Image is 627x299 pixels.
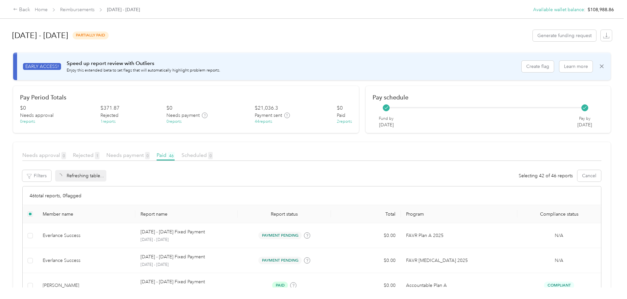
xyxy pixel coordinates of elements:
[337,119,352,125] div: 2 reports
[55,170,106,182] div: Refreshing table...
[22,170,51,182] button: Filters
[43,211,130,217] div: Member name
[157,152,175,158] span: Paid
[20,94,352,101] h2: Pay Period Totals
[406,232,512,239] p: FAVR Plan A 2025
[577,121,592,128] p: [DATE]
[517,248,601,273] td: N/A
[331,248,401,273] td: $0.00
[533,6,584,13] button: Available wallet balance
[584,6,585,13] span: :
[401,248,517,273] td: FAVR Plan B 2025
[258,257,302,264] span: payment pending
[577,116,592,122] p: Pay by
[590,262,627,299] iframe: Everlance-gr Chat Button Frame
[243,211,326,217] span: Report status
[100,104,119,112] div: $ 371.87
[67,59,220,68] p: Speed up report review with Outliers
[533,30,596,41] button: Generate funding request
[166,104,172,112] div: $ 0
[182,152,213,158] span: Scheduled
[517,223,601,248] td: N/A
[43,282,130,289] div: [PERSON_NAME]
[141,262,232,268] p: [DATE] - [DATE]
[12,28,68,43] h1: [DATE] - [DATE]
[23,63,61,70] span: EARLY ACCESS!
[22,152,66,158] span: Needs approval
[401,273,517,298] td: Accountable Plan A
[406,257,512,264] p: FAVR [MEDICAL_DATA] 2025
[20,112,54,119] span: Needs approval
[559,61,593,72] button: Learn more
[522,61,554,72] button: Create flag
[35,7,48,12] a: Home
[336,211,396,217] div: Total
[37,205,135,223] th: Member name
[141,287,232,293] p: [DATE] - [DATE]
[141,278,205,286] p: [DATE] - [DATE] Fixed Payment
[73,152,99,158] span: Rejected
[379,121,394,128] p: [DATE]
[577,170,601,182] button: Cancel
[523,211,596,217] span: Compliance status
[95,152,99,159] span: 1
[379,116,394,122] p: Fund by
[337,112,345,119] span: Paid
[331,273,401,298] td: $0.00
[67,68,220,74] p: Enjoy this extended beta to set flags that will automatically highlight problem reports.
[337,104,343,112] div: $ 0
[588,6,614,13] span: $108,988.86
[406,282,512,289] p: Accountable Plan A
[100,119,116,125] div: 1 reports
[60,7,95,12] a: Reimbursements
[331,223,401,248] td: $0.00
[519,172,573,179] span: Selecting 42 of 46 reports
[166,112,200,119] span: Needs payment
[141,228,205,236] p: [DATE] - [DATE] Fixed Payment
[43,257,130,264] div: Everlance Success
[208,152,213,159] span: 0
[43,232,130,239] div: Everlance Success
[145,152,150,159] span: 0
[141,237,232,243] p: [DATE] - [DATE]
[20,104,26,112] div: $ 0
[135,205,238,223] th: Report name
[106,152,150,158] span: Needs payment
[401,205,517,223] th: Program
[20,119,35,125] div: 0 reports
[255,104,278,112] div: $ 21,036.3
[401,223,517,248] td: FAVR Plan A 2025
[255,112,282,119] span: Payment sent
[100,112,119,119] span: Rejected
[272,282,288,289] span: paid
[23,186,601,205] div: 46 total reports, 0 flagged
[73,32,109,39] span: partially paid
[61,152,66,159] span: 0
[107,6,140,13] span: [DATE] - [DATE]
[168,152,175,159] span: 46
[166,119,182,125] div: 0 reports
[258,232,302,239] span: payment pending
[141,253,205,261] p: [DATE] - [DATE] Fixed Payment
[544,282,574,289] span: Compliant
[13,6,30,14] div: Back
[255,119,272,125] div: 44 reports
[373,94,604,101] h2: Pay schedule
[537,32,592,39] span: Generate funding request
